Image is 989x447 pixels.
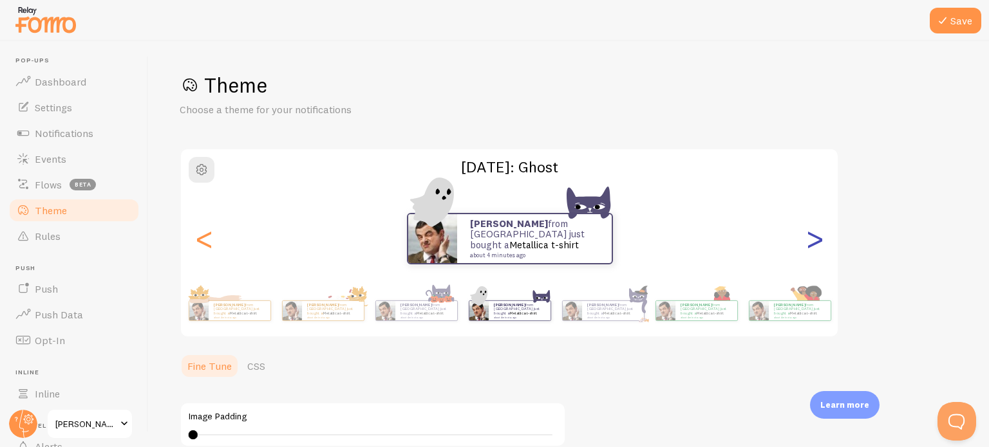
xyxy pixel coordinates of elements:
div: Learn more [810,391,880,419]
a: CSS [240,353,273,379]
img: Fomo [562,301,581,320]
small: about 4 minutes ago [400,316,451,318]
a: Notifications [8,120,140,146]
span: Events [35,152,66,165]
span: Rules [35,230,61,242]
small: about 4 minutes ago [470,252,595,259]
strong: [PERSON_NAME] [307,302,338,307]
span: Opt-In [35,334,65,347]
a: Metallica t-shirt [229,311,257,316]
a: Opt-In [8,327,140,353]
iframe: Help Scout Beacon - Open [937,402,976,441]
span: beta [70,179,96,190]
a: Metallica t-shirt [323,311,350,316]
a: Settings [8,95,140,120]
img: Fomo [469,301,488,320]
a: Events [8,146,140,172]
span: Pop-ups [15,57,140,65]
span: Push [35,282,58,295]
p: Learn more [820,399,869,411]
span: Inline [35,387,60,400]
a: Metallica t-shirt [789,311,817,316]
a: Metallica t-shirt [509,239,579,251]
span: Inline [15,369,140,377]
small: about 4 minutes ago [681,316,731,318]
img: Fomo [189,301,208,320]
strong: [PERSON_NAME] [681,302,711,307]
a: Fine Tune [180,353,240,379]
a: Metallica t-shirt [696,311,724,316]
a: [PERSON_NAME] [46,408,133,439]
p: from [GEOGRAPHIC_DATA] just bought a [400,302,452,318]
h2: [DATE]: Ghost [181,157,838,177]
p: from [GEOGRAPHIC_DATA] just bought a [587,302,639,318]
img: Fomo [375,301,395,320]
img: fomo-relay-logo-orange.svg [14,3,78,36]
strong: [PERSON_NAME] [400,302,431,307]
span: Push [15,264,140,273]
img: Fomo [749,301,768,320]
p: Choose a theme for your notifications [180,102,489,117]
a: Metallica t-shirt [509,311,537,316]
img: Fomo [408,214,457,263]
a: Rules [8,223,140,249]
span: Theme [35,204,67,217]
img: Fomo [655,301,675,320]
div: Previous slide [196,192,212,285]
p: from [GEOGRAPHIC_DATA] just bought a [307,302,359,318]
span: Push Data [35,308,83,321]
a: Dashboard [8,69,140,95]
span: Flows [35,178,62,191]
p: from [GEOGRAPHIC_DATA] just bought a [681,302,732,318]
a: Flows beta [8,172,140,197]
h1: Theme [180,72,958,98]
strong: [PERSON_NAME] [587,302,618,307]
strong: [PERSON_NAME] [470,217,548,230]
small: about 4 minutes ago [494,316,544,318]
a: Push [8,276,140,302]
a: Inline [8,381,140,406]
a: Metallica t-shirt [416,311,444,316]
p: from [GEOGRAPHIC_DATA] just bought a [470,219,599,259]
a: Metallica t-shirt [603,311,630,316]
strong: [PERSON_NAME] [214,302,245,307]
span: Dashboard [35,75,86,88]
img: Fomo [282,301,301,320]
p: from [GEOGRAPHIC_DATA] just bought a [494,302,545,318]
a: Theme [8,197,140,223]
small: about 4 minutes ago [214,316,264,318]
span: Notifications [35,127,93,140]
p: from [GEOGRAPHIC_DATA] just bought a [774,302,825,318]
p: from [GEOGRAPHIC_DATA] just bought a [214,302,265,318]
a: Push Data [8,302,140,327]
span: Settings [35,101,72,114]
div: Next slide [807,192,822,285]
strong: [PERSON_NAME] [774,302,805,307]
span: [PERSON_NAME] [55,416,117,432]
small: about 4 minutes ago [587,316,637,318]
label: Image Padding [189,411,557,423]
strong: [PERSON_NAME] [494,302,525,307]
small: about 4 minutes ago [774,316,824,318]
small: about 4 minutes ago [307,316,357,318]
